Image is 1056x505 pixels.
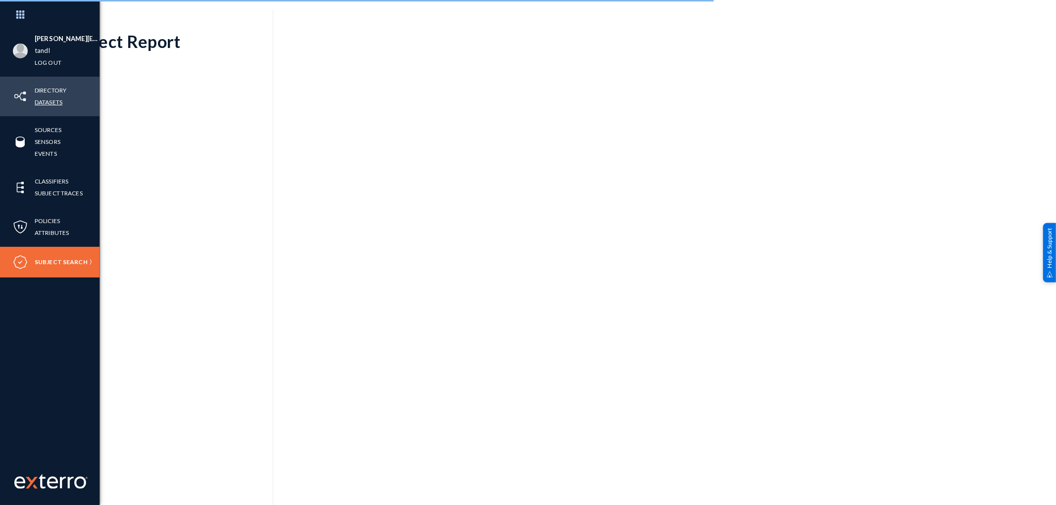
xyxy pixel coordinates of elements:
a: Sources [35,124,61,136]
a: Datasets [35,96,62,108]
a: Log out [35,57,61,68]
a: Classifiers [35,176,68,187]
a: Policies [35,215,60,227]
li: [PERSON_NAME][EMAIL_ADDRESS][DOMAIN_NAME] [35,33,100,45]
div: Subject Report [65,31,273,51]
img: exterro-work-mark.svg [14,474,88,489]
a: Sensors [35,136,60,147]
a: Subject Traces [35,187,83,199]
img: blank-profile-picture.png [13,44,28,58]
img: exterro-logo.svg [26,477,38,489]
a: Attributes [35,227,69,238]
a: Subject Search [35,256,88,268]
img: icon-compliance.svg [13,255,28,270]
img: icon-policies.svg [13,220,28,234]
div: Help & Support [1043,223,1056,282]
a: Events [35,148,57,159]
a: Directory [35,85,66,96]
img: icon-inventory.svg [13,89,28,104]
img: icon-elements.svg [13,180,28,195]
img: help_support.svg [1047,271,1053,277]
img: app launcher [5,4,35,25]
a: tandl [35,45,50,56]
img: icon-sources.svg [13,135,28,149]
